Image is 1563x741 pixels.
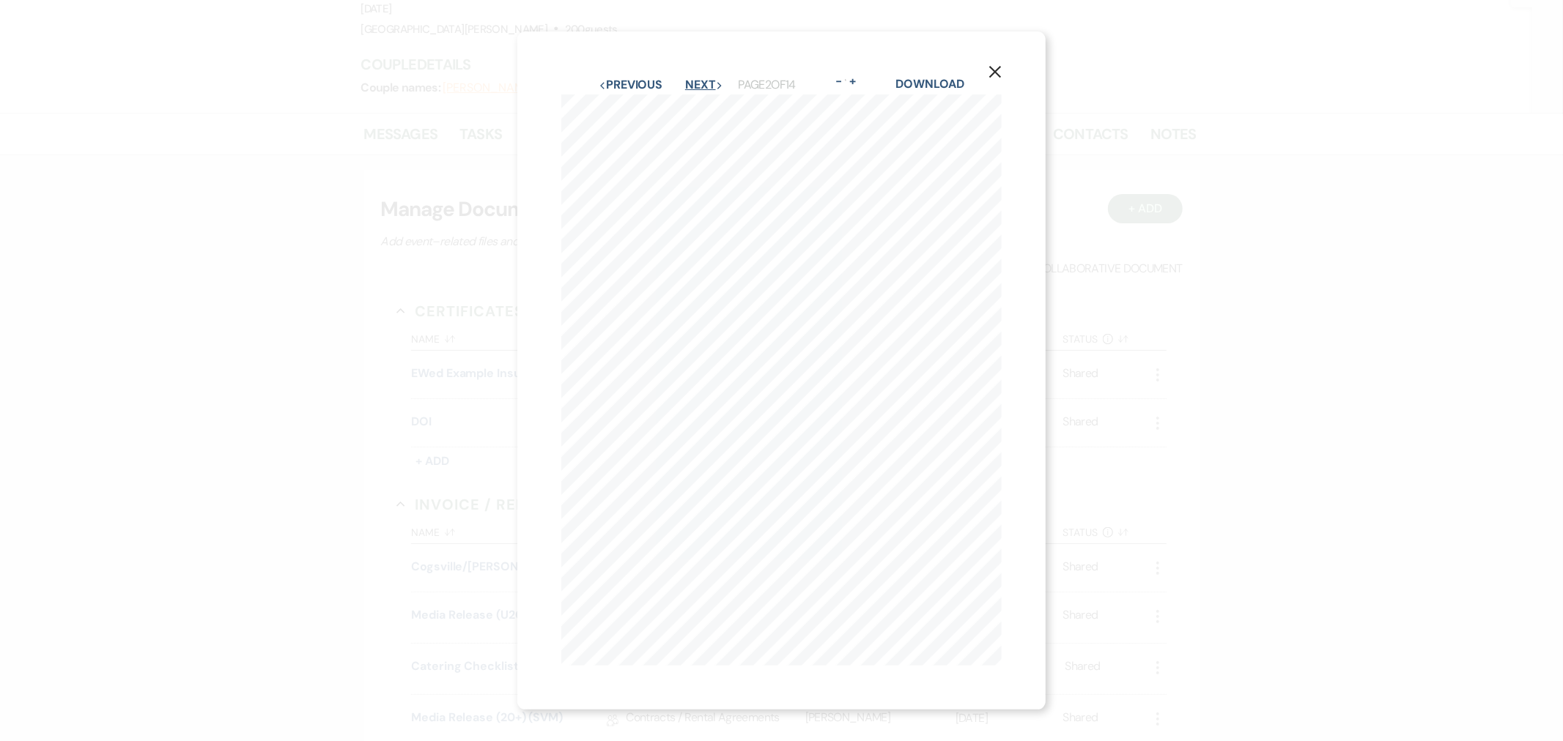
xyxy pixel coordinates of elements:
[846,75,858,87] button: +
[685,79,723,91] button: Next
[833,75,845,87] button: -
[739,75,796,94] p: Page 2 of 14
[896,76,964,92] a: Download
[599,79,662,91] button: Previous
